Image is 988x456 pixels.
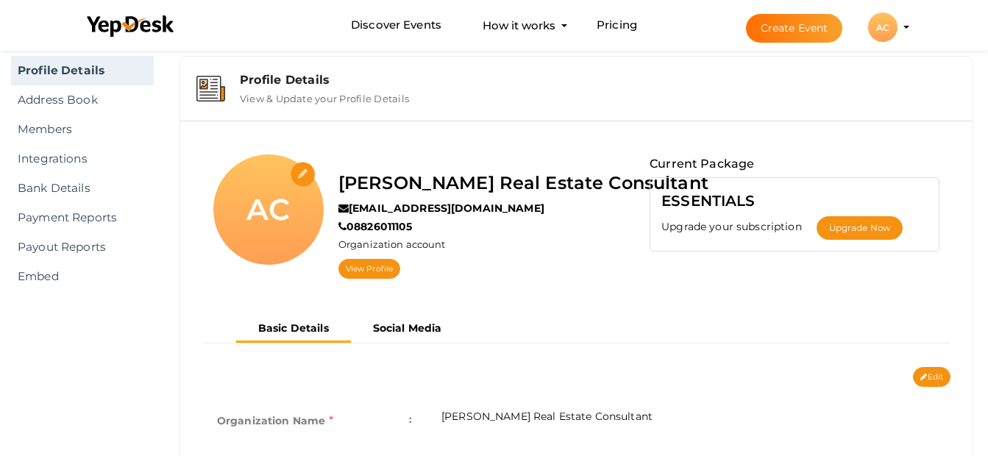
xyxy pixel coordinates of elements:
label: Current Package [650,154,754,174]
a: Profile Details View & Update your Profile Details [188,93,965,107]
button: Social Media [351,316,464,341]
button: Upgrade Now [817,216,903,240]
div: Profile Details [240,73,956,87]
button: How it works [478,12,560,39]
a: Integrations [11,144,154,174]
label: Organization Name [217,409,334,432]
b: Social Media [373,321,442,335]
div: AC [213,154,324,265]
a: Profile Details [11,56,154,85]
a: Address Book [11,85,154,115]
a: Payment Reports [11,203,154,232]
button: Create Event [746,14,843,43]
a: View Profile [338,259,400,279]
a: Bank Details [11,174,154,203]
label: [EMAIL_ADDRESS][DOMAIN_NAME] [338,201,544,215]
label: [PERSON_NAME] Real Estate Consultant [338,169,708,197]
div: AC [868,13,898,42]
span: : [409,409,412,430]
a: Payout Reports [11,232,154,262]
b: Basic Details [258,321,329,335]
img: event-details.svg [196,76,225,101]
label: ESSENTIALS [661,189,755,213]
button: AC [864,12,902,43]
label: 08826011105 [338,219,413,234]
label: Organization account [338,238,446,252]
button: Edit [913,367,950,387]
profile-pic: AC [868,22,898,33]
button: Basic Details [236,316,351,343]
td: [PERSON_NAME] Real Estate Consultant [427,394,950,451]
a: Pricing [597,12,637,39]
a: Embed [11,262,154,291]
a: Discover Events [351,12,441,39]
a: Members [11,115,154,144]
label: View & Update your Profile Details [240,87,409,104]
label: Upgrade your subscription [661,219,817,234]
